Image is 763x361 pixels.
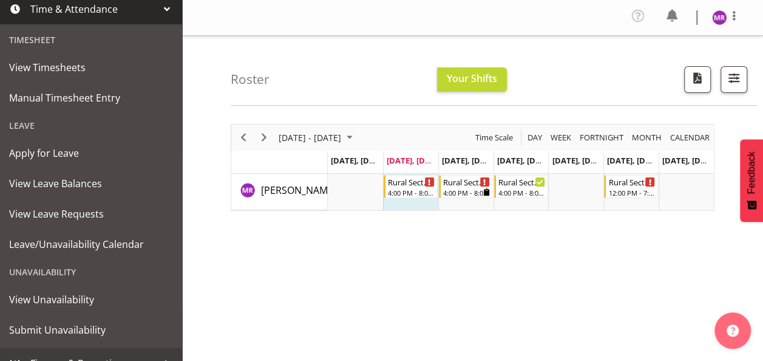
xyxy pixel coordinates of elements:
span: Feedback [746,151,757,194]
button: Next [256,130,273,145]
div: 4:00 PM - 8:00 PM [388,188,435,198]
div: Next [254,125,274,150]
h4: Roster [231,72,270,86]
div: Timeline Week of September 2, 2025 [231,124,714,211]
div: Minu Rana"s event - Rural Sector Arvo/Evenings Begin From Wednesday, September 3, 2025 at 4:00:00... [439,175,493,198]
span: View Leave Balances [9,174,173,193]
button: Download a PDF of the roster according to the set date range. [684,66,711,93]
span: [DATE] - [DATE] [277,130,342,145]
button: Previous [236,130,252,145]
span: View Leave Requests [9,205,173,223]
img: minu-rana11870.jpg [712,10,727,25]
button: Timeline Day [526,130,544,145]
button: September 01 - 07, 2025 [277,130,358,145]
button: Timeline Week [549,130,574,145]
a: Manual Timesheet Entry [3,83,179,113]
button: Your Shifts [437,67,507,92]
a: View Timesheets [3,52,179,83]
a: [PERSON_NAME] [261,183,336,198]
button: Timeline Month [630,130,664,145]
span: Apply for Leave [9,144,173,162]
div: Rural Sector Arvo/Evenings [498,176,545,188]
div: Rural Sector Arvo/Evenings [443,176,490,188]
button: Month [668,130,712,145]
span: Your Shifts [447,72,497,85]
div: Previous [233,125,254,150]
span: [DATE], [DATE] [331,155,386,166]
span: calendar [669,130,711,145]
button: Fortnight [578,130,626,145]
a: Leave/Unavailability Calendar [3,229,179,260]
span: [DATE], [DATE] [552,155,607,166]
div: Rural Sector Weekends [608,176,655,188]
div: Unavailability [3,260,179,284]
img: help-xxl-2.png [727,325,739,337]
span: Time Scale [474,130,514,145]
table: Timeline Week of September 2, 2025 [328,174,714,210]
a: Submit Unavailability [3,315,179,345]
a: Apply for Leave [3,138,179,168]
span: Fortnight [578,130,625,145]
span: Submit Unavailability [9,321,173,339]
span: [DATE], [DATE] [387,155,442,166]
div: Minu Rana"s event - Rural Sector Arvo/Evenings Begin From Thursday, September 4, 2025 at 4:00:00 ... [494,175,548,198]
span: View Timesheets [9,58,173,77]
span: [DATE], [DATE] [607,155,662,166]
div: Leave [3,113,179,138]
div: Timesheet [3,27,179,52]
div: Rural Sector Arvo/Evenings [388,176,435,188]
div: 4:00 PM - 8:00 PM [498,188,545,198]
span: [DATE], [DATE] [662,155,717,166]
div: Minu Rana"s event - Rural Sector Arvo/Evenings Begin From Tuesday, September 2, 2025 at 4:00:00 P... [384,175,438,198]
a: View Leave Balances [3,168,179,199]
a: View Leave Requests [3,199,179,229]
span: Manual Timesheet Entry [9,89,173,107]
span: [DATE], [DATE] [497,155,552,166]
span: Day [526,130,543,145]
div: Minu Rana"s event - Rural Sector Weekends Begin From Saturday, September 6, 2025 at 12:00:00 PM G... [604,175,658,198]
span: Month [631,130,663,145]
span: Leave/Unavailability Calendar [9,235,173,253]
span: View Unavailability [9,291,173,309]
span: Week [549,130,572,145]
div: 4:00 PM - 8:00 PM [443,188,490,198]
button: Filter Shifts [721,66,747,93]
td: Minu Rana resource [231,174,328,210]
button: Feedback - Show survey [740,139,763,222]
button: Time Scale [473,130,515,145]
a: View Unavailability [3,284,179,315]
div: 12:00 PM - 7:00 PM [608,188,655,198]
span: [DATE], [DATE] [442,155,497,166]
